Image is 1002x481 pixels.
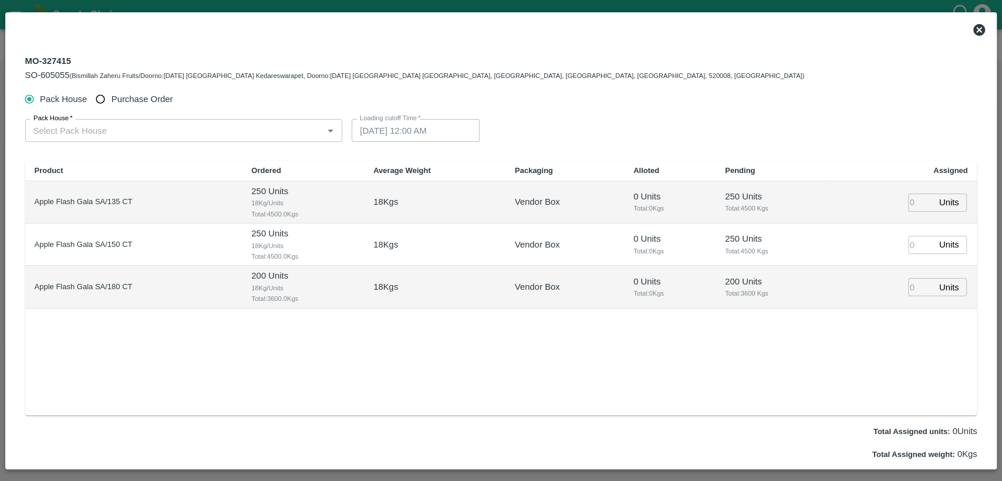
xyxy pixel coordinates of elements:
[25,223,242,266] td: Apple Flash Gala SA/150 CT
[323,123,338,138] button: Open
[373,280,398,293] p: 18 Kgs
[360,114,421,123] label: Loading cutoff Time
[352,119,471,141] input: Choose date
[251,198,355,208] span: 18 Kg/Units
[251,209,355,219] span: Total: 4500.0 Kgs
[633,232,706,245] p: 0 Units
[633,203,706,214] span: Total: 0 Kgs
[725,288,821,299] span: Total: 3600 Kgs
[25,53,805,82] div: MO-327415
[633,288,706,299] span: Total: 0 Kgs
[633,275,706,288] p: 0 Units
[933,166,968,175] b: Assigned
[29,123,320,138] input: Select Pack House
[873,425,977,438] p: 0 Units
[515,280,560,293] p: Vendor Box
[725,203,821,214] span: Total: 4500 Kgs
[939,281,959,294] p: Units
[251,283,355,293] span: 18 Kg/Units
[908,194,934,212] input: 0
[33,114,73,123] label: Pack House
[251,185,355,198] p: 250 Units
[25,266,242,308] td: Apple Flash Gala SA/180 CT
[25,69,805,82] div: (Bismillah Zaheru Fruits/Doorno:[DATE] [GEOGRAPHIC_DATA] Kedareswarapet, Doorno:[DATE] [GEOGRAPHI...
[908,278,934,296] input: 0
[112,93,173,106] span: Purchase Order
[872,450,955,459] label: Total Assigned weight:
[872,448,977,460] p: 0 Kgs
[725,246,821,256] span: Total: 4500 Kgs
[515,195,560,208] p: Vendor Box
[25,181,242,223] td: Apple Flash Gala SA/135 CT
[25,70,70,80] span: SO-605055
[251,251,355,262] span: Total: 4500.0 Kgs
[515,238,560,251] p: Vendor Box
[251,227,355,240] p: 250 Units
[725,232,821,245] p: 250 Units
[251,293,355,304] span: Total: 3600.0 Kgs
[873,427,950,436] label: Total Assigned units:
[725,166,755,175] b: Pending
[40,93,87,106] span: Pack House
[725,190,821,203] p: 250 Units
[908,236,934,254] input: 0
[35,166,63,175] b: Product
[633,246,706,256] span: Total: 0 Kgs
[373,166,431,175] b: Average Weight
[939,196,959,209] p: Units
[515,166,553,175] b: Packaging
[725,275,821,288] p: 200 Units
[251,240,355,251] span: 18 Kg/Units
[373,238,398,251] p: 18 Kgs
[939,238,959,251] p: Units
[373,195,398,208] p: 18 Kgs
[633,166,659,175] b: Alloted
[251,269,355,282] p: 200 Units
[633,190,706,203] p: 0 Units
[251,166,281,175] b: Ordered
